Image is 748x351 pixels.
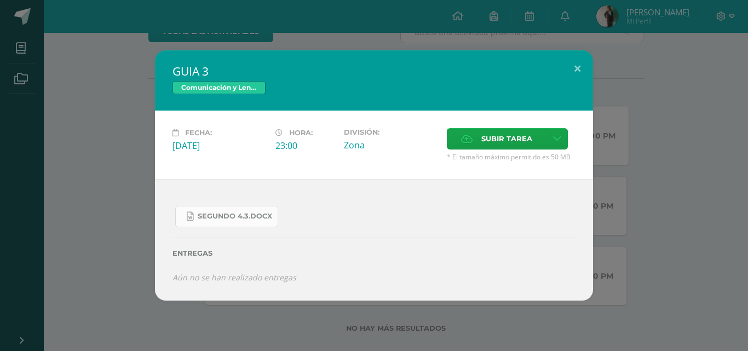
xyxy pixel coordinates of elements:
h2: GUIA 3 [172,64,576,79]
label: División: [344,128,438,136]
button: Close (Esc) [562,50,593,88]
div: Zona [344,139,438,151]
i: Aún no se han realizado entregas [172,272,296,283]
span: SEGUNDO 4.3.docx [198,212,272,221]
span: Comunicación y Lenguaje Idioma Extranjero [172,81,266,94]
div: [DATE] [172,140,267,152]
label: Entregas [172,249,576,257]
span: * El tamaño máximo permitido es 50 MB [447,152,576,162]
span: Hora: [289,129,313,137]
div: 23:00 [275,140,335,152]
span: Subir tarea [481,129,532,149]
span: Fecha: [185,129,212,137]
a: SEGUNDO 4.3.docx [175,206,278,227]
